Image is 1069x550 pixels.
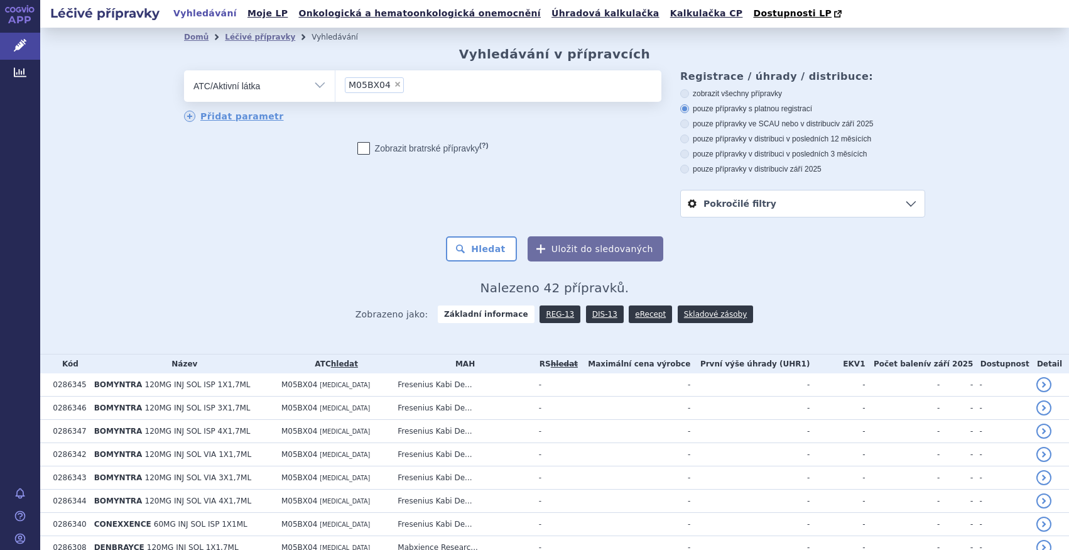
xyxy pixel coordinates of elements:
[551,360,578,368] a: vyhledávání neobsahuje žádnou platnou referenční skupinu
[281,473,317,482] span: M05BX04
[533,397,578,420] td: -
[94,520,151,529] span: CONEXXENCE
[391,443,532,466] td: Fresenius Kabi De...
[94,497,143,505] span: BOMYNTRA
[446,236,517,261] button: Hledat
[973,443,1030,466] td: -
[145,380,251,389] span: 120MG INJ SOL ISP 1X1,7ML
[46,466,87,490] td: 0286343
[331,360,358,368] a: hledat
[281,404,317,412] span: M05BX04
[1036,424,1051,439] a: detail
[46,513,87,536] td: 0286340
[438,305,534,323] strong: Základní informace
[866,466,940,490] td: -
[810,355,865,373] th: EKV1
[973,513,1030,536] td: -
[533,420,578,443] td: -
[578,466,690,490] td: -
[320,521,370,528] span: [MEDICAL_DATA]
[548,5,663,22] a: Úhradová kalkulačka
[666,5,747,22] a: Kalkulačka CP
[391,373,532,397] td: Fresenius Kabi De...
[940,397,973,420] td: -
[320,382,370,388] span: [MEDICAL_DATA]
[46,420,87,443] td: 0286347
[225,33,295,41] a: Léčivé přípravky
[680,89,925,99] label: zobrazit všechny přípravky
[281,450,317,459] span: M05BX04
[145,497,252,505] span: 120MG INJ SOL VIA 4X1,7ML
[690,443,810,466] td: -
[810,466,865,490] td: -
[281,427,317,436] span: M05BX04
[578,513,690,536] td: -
[586,305,624,323] a: DIS-13
[690,420,810,443] td: -
[184,33,209,41] a: Domů
[810,397,865,420] td: -
[533,373,578,397] td: -
[810,420,865,443] td: -
[145,404,251,412] span: 120MG INJ SOL ISP 3X1,7ML
[866,355,974,373] th: Počet balení
[1036,447,1051,462] a: detail
[540,305,580,323] a: REG-13
[680,164,925,174] label: pouze přípravky v distribuci
[578,355,690,373] th: Maximální cena výrobce
[320,428,370,435] span: [MEDICAL_DATA]
[281,380,317,389] span: M05BX04
[46,490,87,513] td: 0286344
[866,513,940,536] td: -
[810,373,865,397] td: -
[94,380,143,389] span: BOMYNTRA
[578,397,690,420] td: -
[973,420,1030,443] td: -
[46,397,87,420] td: 0286346
[940,513,973,536] td: -
[1030,355,1069,373] th: Detail
[88,355,275,373] th: Název
[480,280,629,295] span: Nalezeno 42 přípravků.
[1036,400,1051,415] a: detail
[312,28,374,47] li: Vyhledávání
[749,5,848,23] a: Dostupnosti LP
[533,490,578,513] td: -
[973,397,1030,420] td: -
[533,513,578,536] td: -
[275,355,391,373] th: ATC
[690,513,810,536] td: -
[145,427,251,436] span: 120MG INJ SOL ISP 4X1,7ML
[1036,493,1051,509] a: detail
[357,142,489,155] label: Zobrazit bratrské přípravky
[866,443,940,466] td: -
[973,466,1030,490] td: -
[940,420,973,443] td: -
[355,305,428,323] span: Zobrazeno jako:
[145,473,252,482] span: 120MG INJ SOL VIA 3X1,7ML
[528,236,663,261] button: Uložit do sledovaných
[94,450,143,459] span: BOMYNTRA
[678,305,753,323] a: Skladové zásoby
[459,47,651,62] h2: Vyhledávání v přípravcích
[533,355,578,373] th: RS
[680,70,925,82] h3: Registrace / úhrady / distribuce:
[940,490,973,513] td: -
[1036,517,1051,532] a: detail
[94,427,143,436] span: BOMYNTRA
[973,490,1030,513] td: -
[46,355,87,373] th: Kód
[810,490,865,513] td: -
[391,513,532,536] td: Fresenius Kabi De...
[479,141,488,150] abbr: (?)
[94,404,143,412] span: BOMYNTRA
[578,420,690,443] td: -
[753,8,832,18] span: Dostupnosti LP
[46,443,87,466] td: 0286342
[40,4,170,22] h2: Léčivé přípravky
[680,149,925,159] label: pouze přípravky v distribuci v posledních 3 měsících
[295,5,545,22] a: Onkologická a hematoonkologická onemocnění
[578,443,690,466] td: -
[973,373,1030,397] td: -
[690,490,810,513] td: -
